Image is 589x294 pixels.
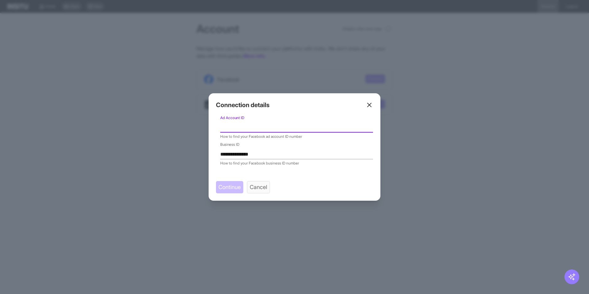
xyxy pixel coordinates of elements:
label: Ad Account ID [220,115,244,120]
label: Business ID [220,142,239,147]
button: Cancel [247,181,270,193]
button: Continue [216,181,243,193]
a: How to find your Facebook ad account ID number [220,134,302,139]
span: You cannot perform this action [216,181,243,193]
a: How to find your Facebook business ID number [220,161,299,165]
span: Continue [218,183,241,191]
span: Cancel [250,183,267,191]
h2: Connection details [216,101,270,109]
